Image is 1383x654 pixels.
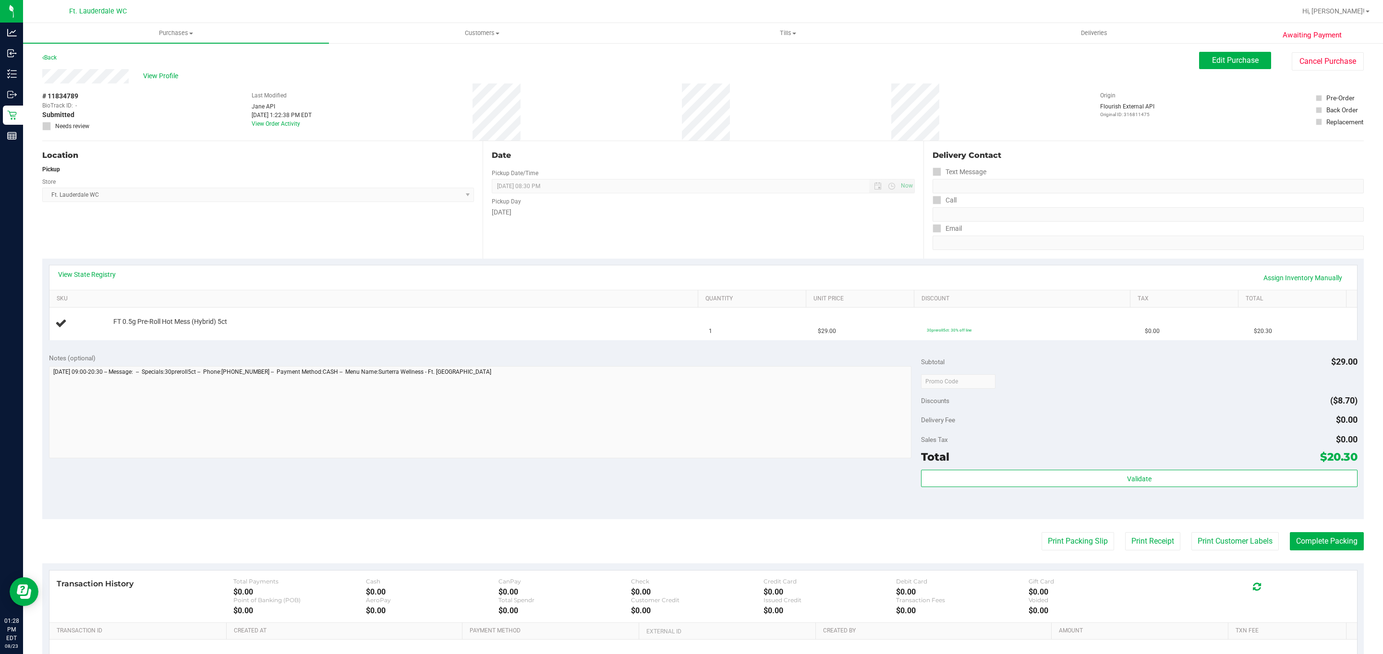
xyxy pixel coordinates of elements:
span: # 11834789 [42,91,78,101]
p: 01:28 PM EDT [4,617,19,642]
button: Validate [921,470,1357,487]
span: Submitted [42,110,74,120]
span: Needs review [55,122,89,131]
a: SKU [57,295,694,303]
label: Email [933,222,962,236]
div: Jane API [252,102,312,111]
inline-svg: Reports [7,131,17,141]
button: Print Customer Labels [1191,532,1279,550]
div: Replacement [1326,117,1363,127]
label: Last Modified [252,91,287,100]
div: Issued Credit [764,596,896,604]
button: Print Packing Slip [1042,532,1114,550]
div: [DATE] 1:22:38 PM EDT [252,111,312,119]
div: Gift Card [1029,578,1161,585]
inline-svg: Outbound [7,90,17,99]
div: $0.00 [631,587,764,596]
a: Back [42,54,57,61]
span: FT 0.5g Pre-Roll Hot Mess (Hybrid) 5ct [113,317,227,326]
span: Tills [635,29,940,37]
a: View Order Activity [252,120,300,127]
span: $0.00 [1336,415,1358,425]
div: Total Payments [233,578,366,585]
span: Total [921,450,949,464]
div: $0.00 [896,587,1029,596]
inline-svg: Inventory [7,69,17,79]
input: Promo Code [921,374,995,389]
a: Payment Method [470,627,635,635]
div: Point of Banking (POB) [233,596,366,604]
span: $29.00 [818,327,836,336]
label: Store [42,178,56,186]
div: [DATE] [492,207,914,217]
span: Delivery Fee [921,416,955,424]
div: AeroPay [366,596,498,604]
span: - [75,101,77,110]
a: Txn Fee [1236,627,1342,635]
label: Pickup Date/Time [492,169,538,178]
span: Edit Purchase [1212,56,1259,65]
th: External ID [639,623,815,640]
p: Original ID: 316811475 [1100,111,1154,118]
div: $0.00 [366,606,498,615]
label: Text Message [933,165,986,179]
label: Pickup Day [492,197,521,206]
a: Transaction ID [57,627,223,635]
a: Tax [1138,295,1234,303]
inline-svg: Retail [7,110,17,120]
span: Notes (optional) [49,354,96,362]
inline-svg: Analytics [7,28,17,37]
a: Assign Inventory Manually [1257,270,1348,286]
span: $29.00 [1331,357,1358,367]
input: Format: (999) 999-9999 [933,179,1364,193]
strong: Pickup [42,166,60,173]
div: $0.00 [498,587,631,596]
button: Print Receipt [1125,532,1180,550]
a: View State Registry [58,270,116,279]
span: Awaiting Payment [1283,30,1342,41]
div: Credit Card [764,578,896,585]
div: Voided [1029,596,1161,604]
div: $0.00 [764,587,896,596]
span: $20.30 [1254,327,1272,336]
a: Discount [922,295,1126,303]
div: Delivery Contact [933,150,1364,161]
button: Cancel Purchase [1292,52,1364,71]
a: Created By [823,627,1047,635]
div: $0.00 [764,606,896,615]
div: Debit Card [896,578,1029,585]
iframe: Resource center [10,577,38,606]
div: Cash [366,578,498,585]
div: $0.00 [896,606,1029,615]
span: $0.00 [1145,327,1160,336]
div: Check [631,578,764,585]
a: Total [1246,295,1342,303]
div: Date [492,150,914,161]
a: Customers [329,23,635,43]
a: Quantity [705,295,802,303]
div: $0.00 [233,587,366,596]
p: 08/23 [4,642,19,650]
div: Flourish External API [1100,102,1154,118]
div: $0.00 [366,587,498,596]
div: $0.00 [1029,587,1161,596]
span: Ft. Lauderdale WC [69,7,127,15]
span: BioTrack ID: [42,101,73,110]
div: Customer Credit [631,596,764,604]
button: Edit Purchase [1199,52,1271,69]
span: Hi, [PERSON_NAME]! [1302,7,1365,15]
div: Location [42,150,474,161]
span: Purchases [23,29,329,37]
span: View Profile [143,71,182,81]
button: Complete Packing [1290,532,1364,550]
div: $0.00 [233,606,366,615]
span: ($8.70) [1330,395,1358,405]
span: Discounts [921,392,949,409]
div: $0.00 [498,606,631,615]
div: Back Order [1326,105,1358,115]
span: Subtotal [921,358,945,366]
span: 30preroll5ct: 30% off line [927,328,971,333]
a: Tills [635,23,941,43]
div: CanPay [498,578,631,585]
div: Total Spendr [498,596,631,604]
